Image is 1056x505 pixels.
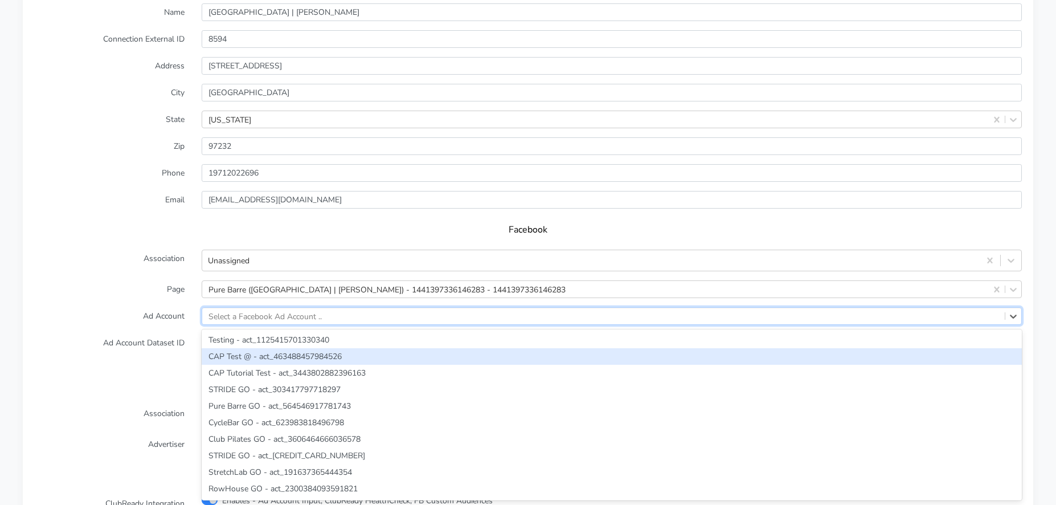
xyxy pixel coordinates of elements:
div: Unassigned [208,255,249,267]
label: Association [26,250,193,271]
label: Association [26,405,193,426]
div: Pure Barre GO - act_564546917781743 [202,398,1022,414]
h5: Facebook [46,225,1010,235]
div: Club Pilates GO - act_3606464666036578 [202,431,1022,447]
input: Enter Address .. [202,57,1022,75]
input: Enter the external ID .. [202,30,1022,48]
label: Name [26,3,193,21]
div: STRIDE GO - act_303417797718297 [202,381,1022,398]
label: Email [26,191,193,209]
label: Advertiser [26,435,193,453]
label: Zip [26,137,193,155]
h5: Settings [46,469,1010,480]
label: Page [26,280,193,298]
div: RowHouse GO - act_2300384093591821 [202,480,1022,497]
div: CycleBar GO - act_623983818496798 [202,414,1022,431]
div: [US_STATE] [208,113,251,125]
input: Enter Name ... [202,3,1022,21]
div: Pure Barre ([GEOGRAPHIC_DATA] | [PERSON_NAME]) - 1441397336146283 - 1441397336146283 [208,283,566,295]
input: Enter the City .. [202,84,1022,101]
label: State [26,111,193,128]
label: Ad Account Dataset ID [26,334,193,364]
input: Enter phone ... [202,164,1022,182]
label: Connection External ID [26,30,193,48]
label: Address [26,57,193,75]
div: CAP Test @ - act_463488457984526 [202,348,1022,365]
label: Ad Account [26,307,193,325]
input: Enter Email ... [202,191,1022,209]
div: STRIDE GO - act_[CREDIT_CARD_NUMBER] [202,447,1022,464]
label: City [26,84,193,101]
h5: TikTok [46,380,1010,390]
div: CAP Tutorial Test - act_3443802882396163 [202,365,1022,381]
label: Phone [26,164,193,182]
input: Enter Zip .. [202,137,1022,155]
div: Select a Facebook Ad Account .. [208,310,322,322]
div: Testing - act_1125415701330340 [202,332,1022,348]
div: StretchLab GO - act_191637365444354 [202,464,1022,480]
